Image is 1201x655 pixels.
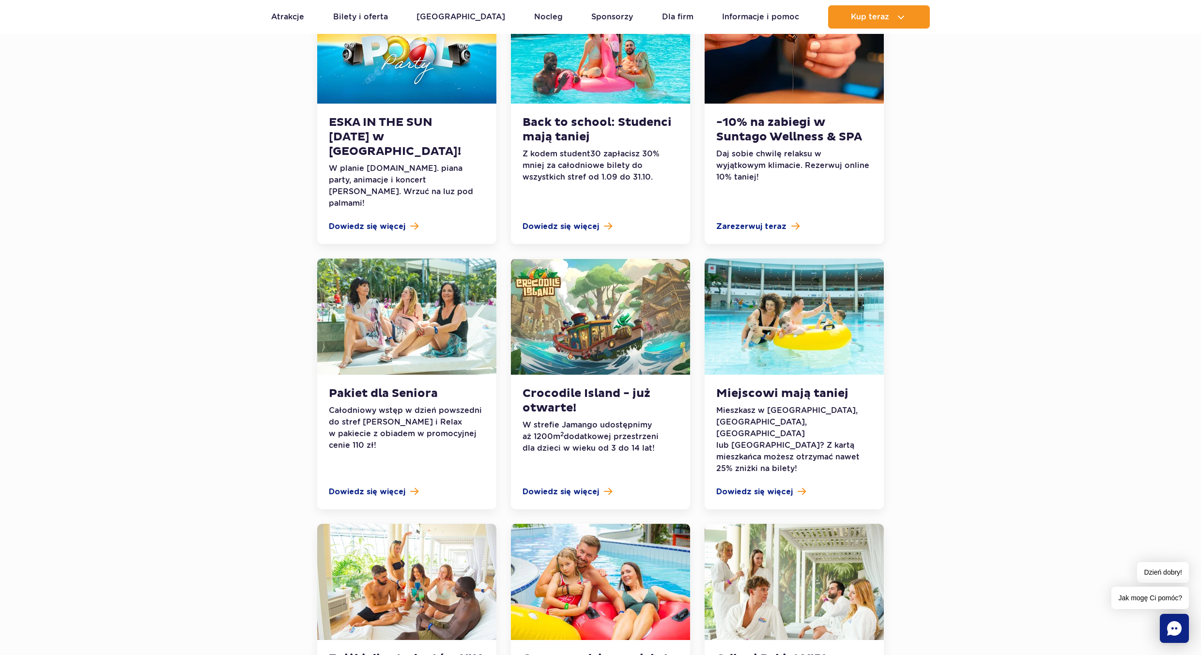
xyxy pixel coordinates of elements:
button: Kup teraz [828,5,930,29]
p: Z kodem student30 zapłacisz 30% mniej za całodniowe bilety do wszystkich stref od 1.09 do 31.10. [523,148,678,183]
span: Dowiedz się więcej [716,486,793,498]
span: Dowiedz się więcej [523,221,599,232]
a: [GEOGRAPHIC_DATA] [416,5,505,29]
a: Sponsorzy [591,5,633,29]
p: Całodniowy wstęp w dzień powszedni do stref [PERSON_NAME] i Relax w pakiecie z obiadem w promocyj... [329,405,485,451]
h3: Back to school: Studenci mają taniej [523,115,678,144]
span: Dowiedz się więcej [329,486,405,498]
p: W strefie Jamango udostępnimy aż 1200m dodatkowej przestrzeni dla dzieci w wieku od 3 do 14 lat! [523,419,678,454]
p: Mieszkasz w [GEOGRAPHIC_DATA], [GEOGRAPHIC_DATA], [GEOGRAPHIC_DATA] lub [GEOGRAPHIC_DATA]? Z kart... [716,405,872,474]
span: Dowiedz się więcej [329,221,405,232]
a: Informacje i pomoc [722,5,799,29]
span: Jak mogę Ci pomóc? [1111,587,1189,609]
p: Daj sobie chwilę relaksu w wyjątkowym klimacie. Rezerwuj online 10% taniej! [716,148,872,183]
img: Pięcioosobowa rodzina spędzająca dzień w&amp;nbsp;basenie w&amp;nbsp;parku wodnym, bawiąca się na... [705,259,884,375]
a: Dowiedz się więcej [329,486,485,498]
h3: -10% na zabiegi w Suntago Wellness & SPA [716,115,872,144]
h3: ESKA IN THE SUN [DATE] w [GEOGRAPHIC_DATA]! [329,115,485,159]
h3: Crocodile Island - już otwarte! [523,386,678,415]
a: Dowiedz się więcej [716,486,872,498]
a: Nocleg [534,5,563,29]
span: Zarezerwuj teraz [716,221,786,232]
a: Dowiedz się więcej [329,221,485,232]
a: Zarezerwuj teraz [716,221,872,232]
h3: Pakiet dla Seniora [329,386,485,401]
span: Dowiedz się więcej [523,486,599,498]
h3: Miejscowi mają taniej [716,386,872,401]
a: Dowiedz się więcej [523,221,678,232]
sup: 2 [560,430,564,438]
p: W planie [DOMAIN_NAME]. piana party, animacje i koncert [PERSON_NAME]. Wrzuć na luz pod palmami! [329,163,485,209]
a: Dowiedz się więcej [523,486,678,498]
img: Studenci relaksujący się na łóżku cabana w parku wodnym, z tropikalnymi palmami w tle [317,524,496,640]
img: Czas na rodzinny relaks! [511,524,690,640]
a: Bilety i oferta [333,5,388,29]
img: Pakiet dla Seniora [317,259,496,375]
a: Atrakcje [271,5,304,29]
div: Chat [1160,614,1189,643]
img: Odkryj Pakiet VIP! [705,524,884,640]
span: Dzień dobry! [1137,562,1189,583]
a: Dla firm [662,5,693,29]
span: Kup teraz [851,13,889,21]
